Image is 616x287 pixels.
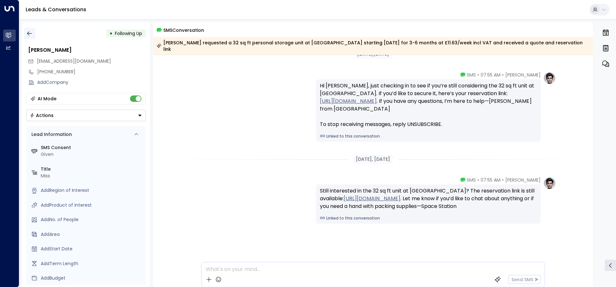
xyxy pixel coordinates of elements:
[38,95,56,102] div: AI Mode
[41,151,143,158] div: Given
[41,260,143,267] div: AddTerm Length
[30,112,54,118] div: Actions
[28,46,146,54] div: [PERSON_NAME]
[41,187,143,194] div: AddRegion of Interest
[353,155,393,164] div: [DATE], [DATE]
[320,187,537,210] div: Still interested in the 32 sq ft unit at [GEOGRAPHIC_DATA]? The reservation link is still availab...
[320,133,537,139] a: Linked to this conversation
[477,177,479,183] span: •
[26,110,146,121] button: Actions
[502,72,504,78] span: •
[37,79,146,86] div: AddCompany
[41,231,143,238] div: AddArea
[41,166,143,173] label: Title
[505,72,541,78] span: [PERSON_NAME]
[41,216,143,223] div: AddNo. of People
[481,72,501,78] span: 07:55 AM
[467,72,476,78] span: SMS
[26,110,146,121] div: Button group with a nested menu
[157,40,589,52] div: [PERSON_NAME] requested a 32 sq ft personal storage unit at [GEOGRAPHIC_DATA] starting [DATE] for...
[109,28,113,39] div: •
[477,72,479,78] span: •
[41,144,143,151] label: SMS Consent
[37,58,111,65] span: krharper1997@gmail.com
[320,215,537,221] a: Linked to this conversation
[320,82,537,128] div: Hi [PERSON_NAME], just checking in to see if you’re still considering the 32 sq ft unit at [GEOGR...
[467,177,476,183] span: SMS
[115,30,142,37] span: Following Up
[41,202,143,209] div: AddProduct of Interest
[41,275,143,282] div: AddBudget
[37,58,111,64] span: [EMAIL_ADDRESS][DOMAIN_NAME]
[344,195,400,202] a: [URL][DOMAIN_NAME]
[41,246,143,252] div: AddStart Date
[41,173,143,179] div: Miss
[163,26,204,34] span: SMS Conversation
[502,177,504,183] span: •
[320,97,377,105] a: [URL][DOMAIN_NAME]
[26,6,86,13] a: Leads & Conversations
[543,72,556,85] img: profile-logo.png
[37,68,146,75] div: [PHONE_NUMBER]
[481,177,501,183] span: 07:55 AM
[29,131,72,138] div: Lead Information
[543,177,556,190] img: profile-logo.png
[505,177,541,183] span: [PERSON_NAME]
